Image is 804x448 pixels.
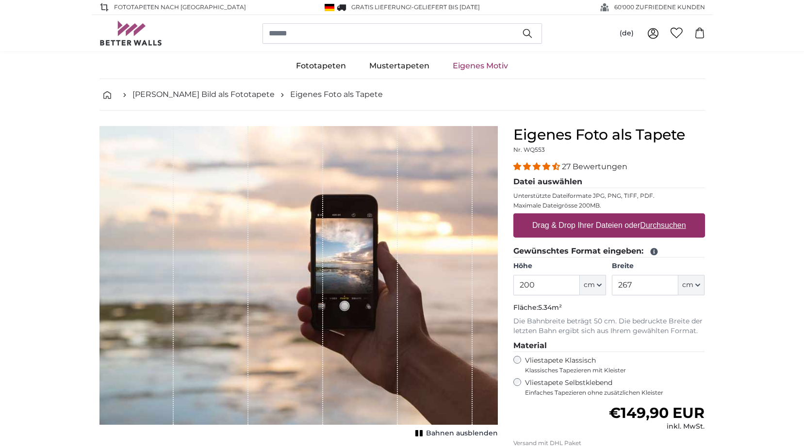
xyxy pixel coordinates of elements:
[513,245,705,257] legend: Gewünschtes Format eingeben:
[513,202,705,209] p: Maximale Dateigrösse 200MB.
[584,280,595,290] span: cm
[441,53,520,79] a: Eigenes Motiv
[609,422,705,432] div: inkl. MwSt.
[114,3,246,12] span: Fototapeten nach [GEOGRAPHIC_DATA]
[132,89,275,100] a: [PERSON_NAME] Bild als Fototapete
[528,216,690,235] label: Drag & Drop Ihrer Dateien oder
[513,126,705,144] h1: Eigenes Foto als Tapete
[609,404,705,422] span: €149,90 EUR
[414,3,480,11] span: Geliefert bis [DATE]
[412,427,498,440] button: Bahnen ausblenden
[538,303,562,312] span: 5.34m²
[525,389,705,397] span: Einfaches Tapezieren ohne zusätzlichen Kleister
[99,79,705,111] nav: breadcrumbs
[640,221,686,229] u: Durchsuchen
[325,4,334,11] img: Deutschland
[351,3,411,11] span: GRATIS Lieferung!
[612,261,705,271] label: Breite
[99,21,163,46] img: Betterwalls
[525,356,697,374] label: Vliestapete Klassisch
[358,53,441,79] a: Mustertapeten
[284,53,358,79] a: Fototapeten
[513,439,705,447] p: Versand mit DHL Paket
[562,162,627,171] span: 27 Bewertungen
[99,126,498,440] div: 1 of 1
[513,146,545,153] span: Nr. WQ553
[525,367,697,374] span: Klassisches Tapezieren mit Kleister
[525,378,705,397] label: Vliestapete Selbstklebend
[580,275,606,295] button: cm
[411,3,480,11] span: -
[290,89,383,100] a: Eigenes Foto als Tapete
[513,261,606,271] label: Höhe
[513,192,705,200] p: Unterstützte Dateiformate JPG, PNG, TIFF, PDF.
[513,340,705,352] legend: Material
[513,162,562,171] span: 4.41 stars
[614,3,705,12] span: 60'000 ZUFRIEDENE KUNDEN
[513,303,705,313] p: Fläche:
[426,429,498,438] span: Bahnen ausblenden
[682,280,693,290] span: cm
[678,275,705,295] button: cm
[513,317,705,336] p: Die Bahnbreite beträgt 50 cm. Die bedruckte Breite der letzten Bahn ergibt sich aus Ihrem gewählt...
[513,176,705,188] legend: Datei auswählen
[612,25,641,42] button: (de)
